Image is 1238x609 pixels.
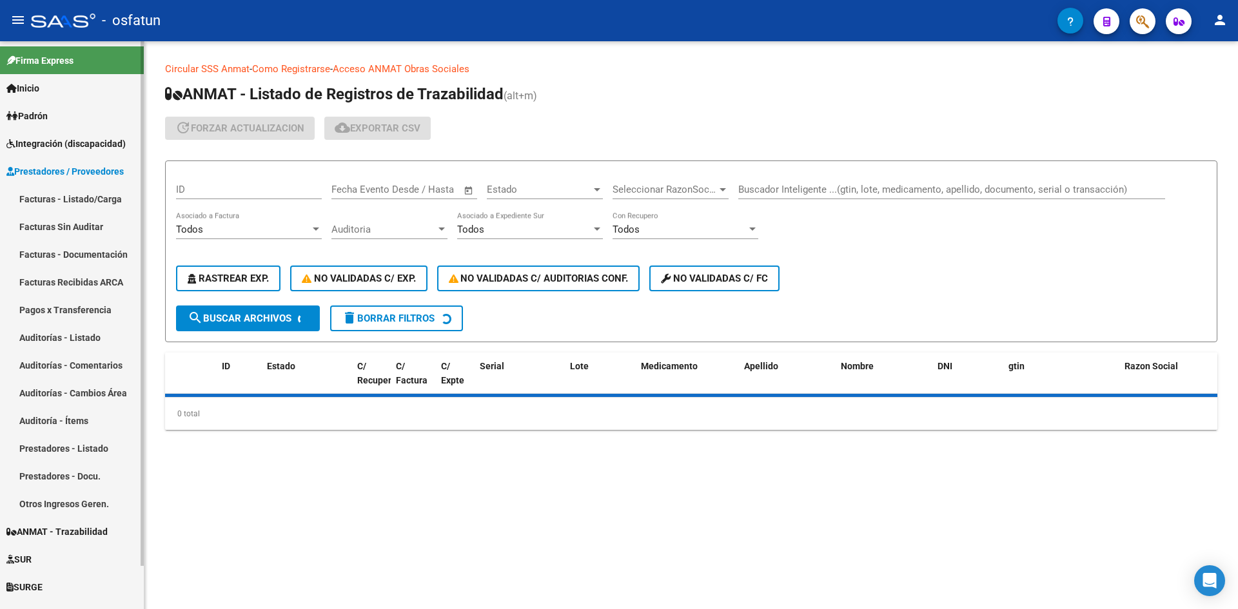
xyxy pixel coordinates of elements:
span: No Validadas c/ Exp. [302,273,416,284]
p: - - [165,62,1217,76]
input: Fecha fin [395,184,458,195]
datatable-header-cell: Estado [262,353,352,409]
span: Medicamento [641,361,698,371]
mat-icon: search [188,310,203,325]
datatable-header-cell: Nombre [836,353,932,409]
span: Estado [487,184,591,195]
span: Integración (discapacidad) [6,137,126,151]
span: Buscar Archivos [188,313,291,324]
span: Nombre [841,361,874,371]
a: Documentacion trazabilidad [469,63,590,75]
span: No validadas c/ FC [661,273,768,284]
span: Apellido [744,361,778,371]
button: Buscar Archivos [176,305,320,331]
span: (alt+m) [504,90,537,102]
span: DNI [938,361,952,371]
span: ANMAT - Listado de Registros de Trazabilidad [165,85,504,103]
span: gtin [1008,361,1025,371]
span: Estado [267,361,295,371]
span: Padrón [6,109,48,123]
datatable-header-cell: Medicamento [636,353,739,409]
button: Open calendar [462,183,477,198]
span: Prestadores / Proveedores [6,164,124,179]
span: Rastrear Exp. [188,273,269,284]
span: - osfatun [102,6,161,35]
span: Todos [457,224,484,235]
span: Lote [570,361,589,371]
button: Rastrear Exp. [176,266,280,291]
mat-icon: update [175,120,191,135]
button: No Validadas c/ Exp. [290,266,427,291]
span: Razon Social [1125,361,1178,371]
span: Borrar Filtros [342,313,435,324]
span: Inicio [6,81,39,95]
button: Exportar CSV [324,117,431,140]
span: C/ Expte [441,361,464,386]
button: Borrar Filtros [330,305,463,331]
span: forzar actualizacion [175,122,304,134]
button: forzar actualizacion [165,117,315,140]
a: Circular SSS Anmat [165,63,250,75]
datatable-header-cell: C/ Expte [436,353,475,409]
datatable-header-cell: C/ Factura [391,353,436,409]
span: Seleccionar RazonSocial [613,184,717,195]
span: SUR [6,552,32,566]
div: Open Intercom Messenger [1194,565,1225,596]
a: Acceso ANMAT Obras Sociales [333,63,469,75]
span: Serial [480,361,504,371]
datatable-header-cell: DNI [932,353,1003,409]
datatable-header-cell: Apellido [739,353,836,409]
datatable-header-cell: Razon Social [1119,353,1216,409]
datatable-header-cell: gtin [1003,353,1119,409]
datatable-header-cell: ID [217,353,262,409]
span: SURGE [6,580,43,594]
datatable-header-cell: Serial [475,353,565,409]
mat-icon: person [1212,12,1228,28]
span: Firma Express [6,53,74,68]
button: No Validadas c/ Auditorias Conf. [437,266,640,291]
span: C/ Recupero [357,361,397,386]
div: 0 total [165,398,1217,430]
span: ID [222,361,230,371]
span: ANMAT - Trazabilidad [6,525,108,539]
a: Como Registrarse [252,63,330,75]
button: No validadas c/ FC [649,266,780,291]
span: No Validadas c/ Auditorias Conf. [449,273,629,284]
span: Exportar CSV [335,122,420,134]
mat-icon: delete [342,310,357,325]
datatable-header-cell: C/ Recupero [352,353,391,409]
input: Fecha inicio [331,184,384,195]
span: Todos [176,224,203,235]
span: Auditoria [331,224,436,235]
mat-icon: cloud_download [335,120,350,135]
span: C/ Factura [396,361,427,386]
span: Todos [613,224,640,235]
mat-icon: menu [10,12,26,28]
datatable-header-cell: Lote [565,353,636,409]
